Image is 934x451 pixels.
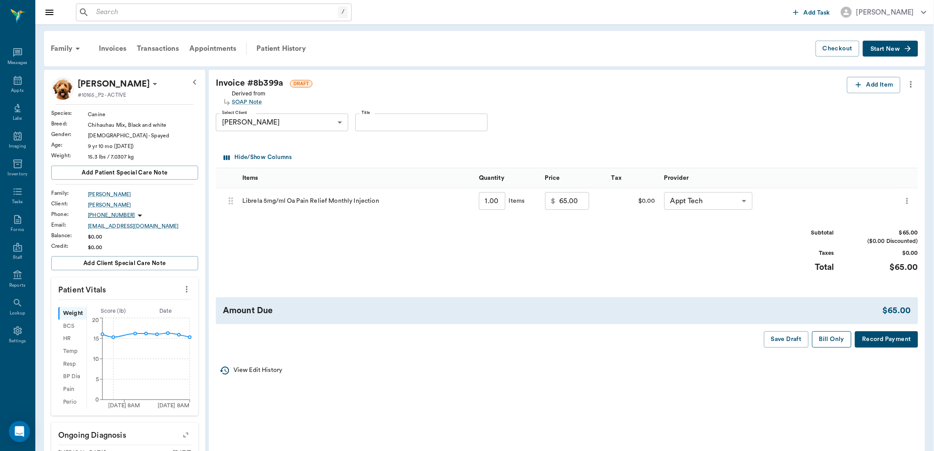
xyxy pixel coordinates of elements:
[51,166,198,180] button: Add patient Special Care Note
[216,77,847,90] div: Invoice # 8b399a
[223,304,883,317] div: Amount Due
[9,282,26,289] div: Reports
[834,4,934,20] button: [PERSON_NAME]
[88,132,198,140] div: [DEMOGRAPHIC_DATA] - Spayed
[88,243,198,251] div: $0.00
[88,222,198,230] a: [EMAIL_ADDRESS][DOMAIN_NAME]
[479,166,505,190] div: Quantity
[58,333,87,345] div: HR
[88,212,135,219] p: [PHONE_NUMBER]
[82,168,167,178] span: Add patient Special Care Note
[660,168,896,188] div: Provider
[96,377,99,382] tspan: 5
[51,77,74,100] img: Profile Image
[222,151,294,164] button: Select columns
[559,192,589,210] input: 0.00
[11,227,24,233] div: Forms
[8,171,27,178] div: Inventory
[852,237,918,246] div: ($0.00 Discounted)
[92,318,99,323] tspan: 20
[545,166,560,190] div: Price
[12,199,23,205] div: Tasks
[88,201,198,209] a: [PERSON_NAME]
[900,193,914,208] button: more
[812,331,852,348] button: Bill Only
[94,38,132,59] a: Invoices
[790,4,834,20] button: Add Task
[58,358,87,371] div: Resp
[95,397,99,402] tspan: 0
[611,166,621,190] div: Tax
[232,98,266,106] a: SOAP Note
[856,7,914,18] div: [PERSON_NAME]
[9,143,26,150] div: Imaging
[232,88,266,106] div: Derived from
[222,110,247,116] label: Select Client
[475,168,541,188] div: Quantity
[78,77,150,91] p: [PERSON_NAME]
[88,190,198,198] a: [PERSON_NAME]
[132,38,184,59] a: Transactions
[41,4,58,21] button: Close drawer
[238,168,475,188] div: Items
[58,307,87,320] div: Weight
[51,109,88,117] div: Species :
[9,421,30,442] div: Open Intercom Messenger
[51,200,88,208] div: Client :
[88,121,198,129] div: Chihauhau Mix, Black and white
[238,188,475,215] div: Librela 5mg/ml Oa Pain Relief Monthly Injection
[904,77,918,92] button: more
[768,229,834,237] div: Subtotal
[764,331,809,348] button: Save Draft
[362,110,370,116] label: Title
[58,396,87,409] div: Perio
[93,6,338,19] input: Search
[816,41,859,57] button: Checkout
[58,371,87,383] div: BP Dia
[51,221,88,229] div: Email :
[58,345,87,358] div: Temp
[11,87,23,94] div: Appts
[58,383,87,396] div: Pain
[551,196,556,206] p: $
[139,307,192,315] div: Date
[847,77,900,93] button: Add Item
[852,261,918,274] div: $65.00
[93,356,99,362] tspan: 10
[51,189,88,197] div: Family :
[88,153,198,161] div: 15.3 lbs / 7.0307 kg
[13,115,22,122] div: Labs
[180,282,194,297] button: more
[94,336,99,341] tspan: 15
[51,231,88,239] div: Balance :
[9,338,26,345] div: Settings
[290,80,312,87] span: DRAFT
[251,38,311,59] div: Patient History
[88,142,198,150] div: 9 yr 10 mo ([DATE])
[852,229,918,237] div: $65.00
[184,38,242,59] a: Appointments
[108,403,140,408] tspan: [DATE] 8AM
[51,152,88,159] div: Weight :
[58,320,87,333] div: BCS
[664,166,689,190] div: Provider
[51,210,88,218] div: Phone :
[88,110,198,118] div: Canine
[13,254,22,261] div: Staff
[338,6,348,18] div: /
[216,114,348,131] div: [PERSON_NAME]
[78,91,126,99] p: #10165_P2 - ACTIVE
[51,120,88,128] div: Breed :
[51,242,88,250] div: Credit :
[607,188,660,215] div: $0.00
[541,168,607,188] div: Price
[8,60,28,66] div: Messages
[51,130,88,138] div: Gender :
[51,256,198,270] button: Add client Special Care Note
[51,277,198,299] p: Patient Vitals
